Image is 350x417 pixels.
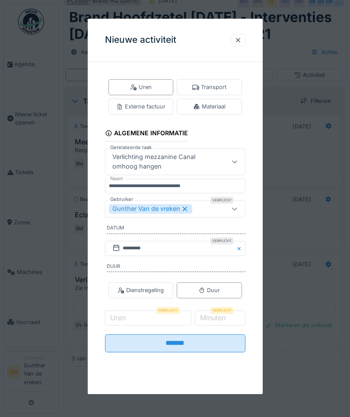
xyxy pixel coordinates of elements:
label: Datum [107,225,245,234]
label: Gebruiker [108,196,135,204]
div: Duur [198,286,220,295]
h3: Nieuwe activiteit [105,35,176,45]
label: Gerelateerde taak [108,144,153,152]
label: Uren [108,312,127,323]
div: Externe factuur [116,103,165,111]
div: Algemene informatie [105,127,188,142]
div: Verplicht [210,307,233,314]
div: Verlichting mezzanine Canal omhoog hangen [109,153,221,171]
div: Verplicht [210,197,233,204]
div: Uren [130,83,152,91]
div: Transport [192,83,226,91]
label: Duur [107,263,245,272]
button: Close [236,241,245,256]
div: Materiaal [193,103,226,111]
div: Gunther Van de vreken [109,204,192,214]
div: Verplicht [210,237,233,244]
div: Verplicht [156,307,179,314]
div: Dienstregeling [118,286,164,295]
label: Minuten [198,312,227,323]
label: Naam [108,175,125,182]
